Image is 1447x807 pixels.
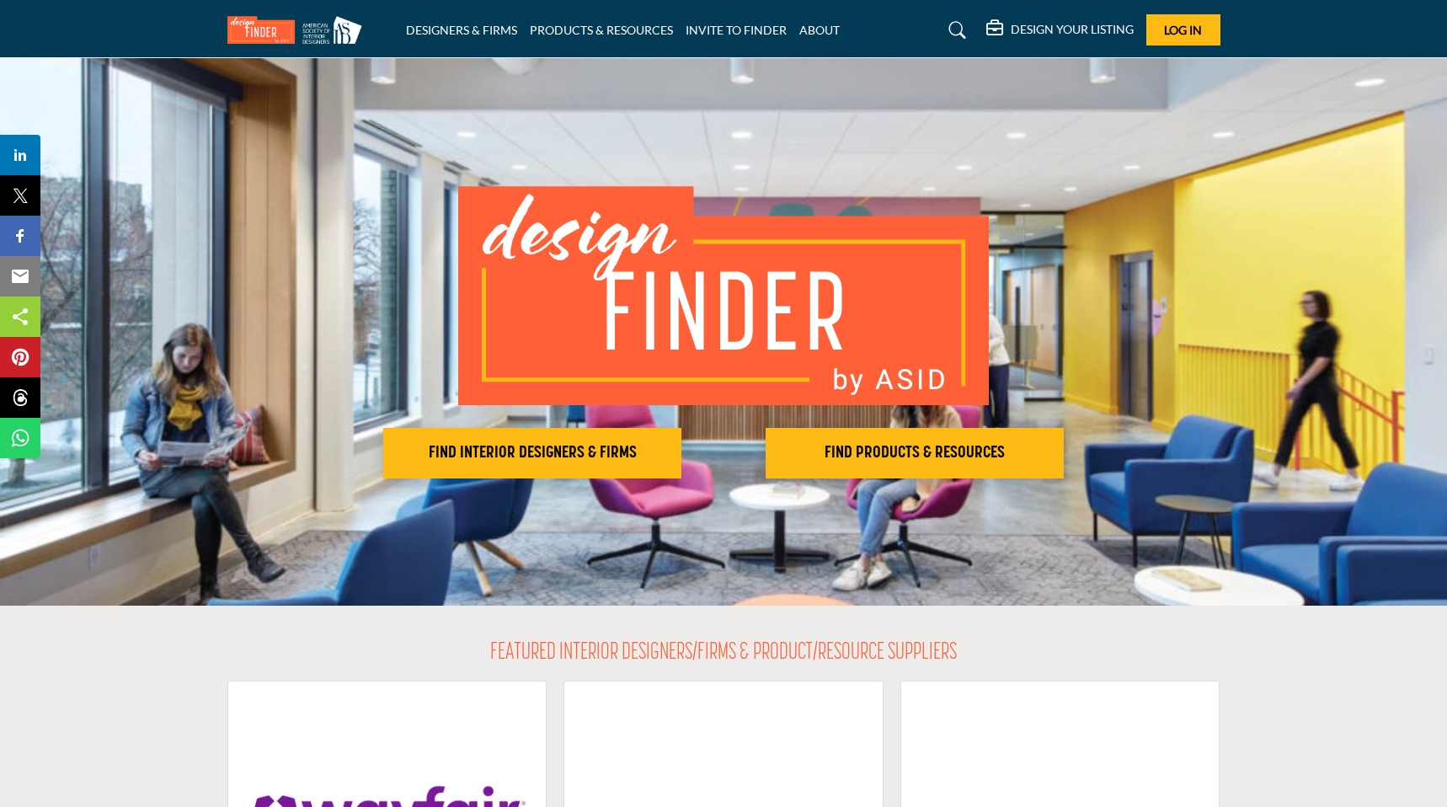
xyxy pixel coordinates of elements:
h2: FEATURED INTERIOR DESIGNERS/FIRMS & PRODUCT/RESOURCE SUPPLIERS [490,639,957,668]
span: Log In [1164,23,1202,37]
h5: DESIGN YOUR LISTING [1011,22,1134,37]
h2: FIND INTERIOR DESIGNERS & FIRMS [388,443,676,463]
a: DESIGNERS & FIRMS [406,23,517,37]
div: DESIGN YOUR LISTING [986,20,1134,40]
a: INVITE TO FINDER [686,23,787,37]
a: PRODUCTS & RESOURCES [530,23,673,37]
button: FIND PRODUCTS & RESOURCES [766,428,1064,478]
img: Site Logo [227,16,371,44]
button: FIND INTERIOR DESIGNERS & FIRMS [383,428,681,478]
a: ABOUT [799,23,840,37]
a: Search [932,17,977,44]
button: Log In [1146,14,1220,45]
h2: FIND PRODUCTS & RESOURCES [771,443,1059,463]
img: image [458,186,989,405]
